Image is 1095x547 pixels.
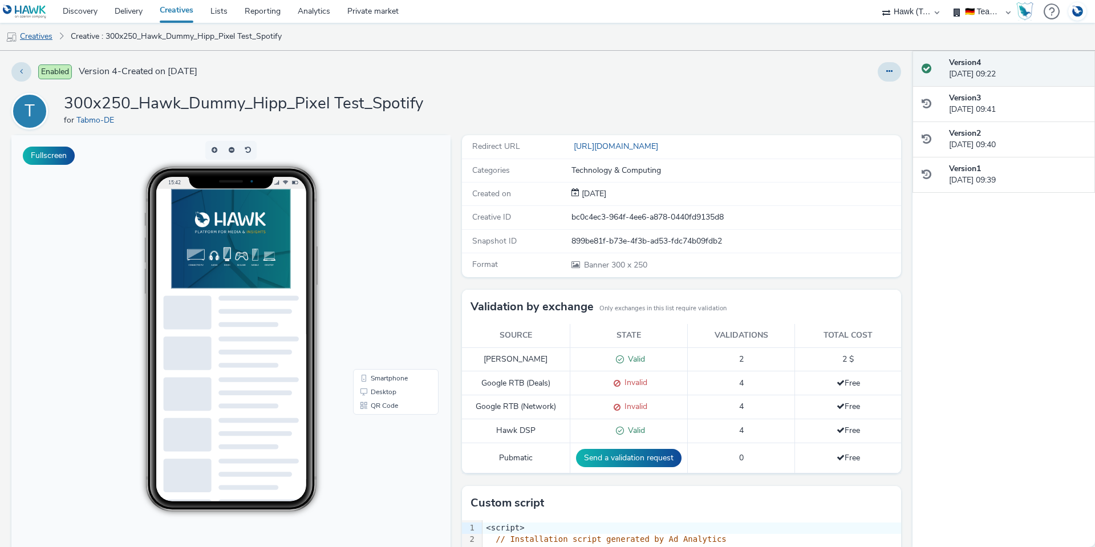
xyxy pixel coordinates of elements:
span: 0 [739,452,744,463]
span: 2 [739,354,744,364]
li: Smartphone [344,236,425,250]
td: Hawk DSP [462,419,570,443]
a: T [11,106,52,116]
th: State [570,324,687,347]
span: Created on [472,188,511,199]
div: [DATE] 09:39 [949,163,1086,187]
span: Invalid [620,401,647,412]
span: Version 4 - Created on [DATE] [79,65,197,78]
th: Source [462,324,570,347]
div: 899be81f-b73e-4f3b-ad53-fdc74b09fdb2 [571,236,900,247]
img: Hawk Academy [1016,2,1033,21]
span: Smartphone [359,240,396,246]
span: 4 [739,401,744,412]
td: Pubmatic [462,443,570,473]
div: 2 [462,534,476,545]
strong: Version 4 [949,57,981,68]
h3: Validation by exchange [471,298,594,315]
div: 1 [462,522,476,534]
button: Fullscreen [23,147,75,165]
span: Desktop [359,253,385,260]
span: Redirect URL [472,141,520,152]
span: 4 [739,378,744,388]
div: Technology & Computing [571,165,900,176]
span: Creative ID [472,212,511,222]
span: for [64,115,76,125]
h3: Custom script [471,495,544,512]
span: Snapshot ID [472,236,517,246]
td: Google RTB (Deals) [462,371,570,395]
div: bc0c4ec3-964f-4ee6-a878-0440fd9135d8 [571,212,900,223]
span: 4 [739,425,744,436]
div: [DATE] 09:40 [949,128,1086,151]
span: Valid [624,425,645,436]
span: QR Code [359,267,387,274]
img: Account DE [1069,2,1086,21]
strong: Version 3 [949,92,981,103]
h1: 300x250_Hawk_Dummy_Hipp_Pixel Test_Spotify [64,93,423,115]
strong: Version 2 [949,128,981,139]
li: Desktop [344,250,425,264]
span: Banner [584,260,611,270]
div: <script> [482,522,901,534]
span: Enabled [38,64,72,79]
img: Advertisement preview [160,54,279,153]
th: Validations [687,324,795,347]
td: Google RTB (Network) [462,395,570,419]
a: Hawk Academy [1016,2,1038,21]
span: Valid [624,354,645,364]
li: QR Code [344,264,425,277]
span: Free [837,401,860,412]
span: Free [837,425,860,436]
span: 300 x 250 [583,260,647,270]
div: [DATE] 09:41 [949,92,1086,116]
span: Invalid [620,377,647,388]
span: Free [837,378,860,388]
span: Format [472,259,498,270]
a: Tabmo-DE [76,115,119,125]
span: Free [837,452,860,463]
strong: Version 1 [949,163,981,174]
span: [DATE] [579,188,606,199]
a: Creative : 300x250_Hawk_Dummy_Hipp_Pixel Test_Spotify [65,23,287,50]
td: [PERSON_NAME] [462,347,570,371]
th: Total cost [795,324,901,347]
img: undefined Logo [3,5,47,19]
button: Send a validation request [576,449,682,467]
a: [URL][DOMAIN_NAME] [571,141,663,152]
span: Categories [472,165,510,176]
span: 2 $ [842,354,854,364]
small: Only exchanges in this list require validation [599,304,727,313]
div: Creation 12 March 2025, 09:39 [579,188,606,200]
div: [DATE] 09:22 [949,57,1086,80]
span: 15:42 [157,44,169,50]
span: // Installation script generated by Ad Analytics [496,534,727,544]
img: mobile [6,31,17,43]
div: T [25,95,35,127]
